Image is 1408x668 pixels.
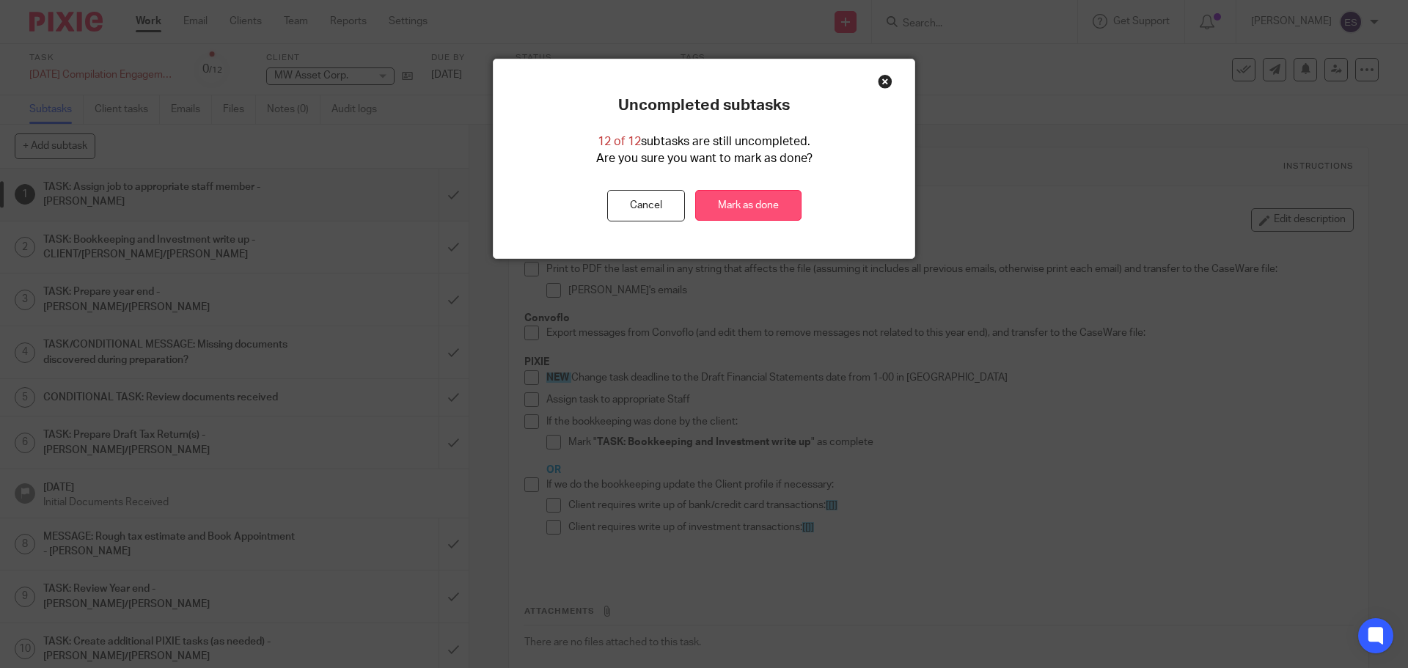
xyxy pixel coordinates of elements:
[618,96,790,115] p: Uncompleted subtasks
[598,133,810,150] p: subtasks are still uncompleted.
[878,74,892,89] div: Close this dialog window
[598,136,641,147] span: 12 of 12
[695,190,802,221] a: Mark as done
[607,190,685,221] button: Cancel
[596,150,813,167] p: Are you sure you want to mark as done?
